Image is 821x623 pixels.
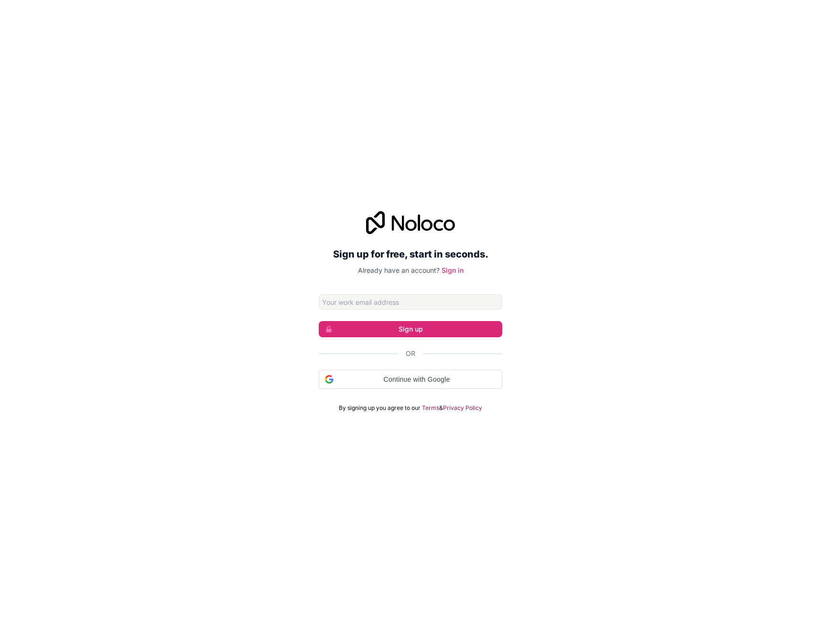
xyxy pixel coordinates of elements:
[442,266,464,274] a: Sign in
[439,404,443,412] span: &
[337,375,496,385] span: Continue with Google
[319,246,502,263] h2: Sign up for free, start in seconds.
[422,404,439,412] a: Terms
[319,294,502,310] input: Email address
[319,321,502,337] button: Sign up
[406,349,415,358] span: Or
[358,266,440,274] span: Already have an account?
[443,404,482,412] a: Privacy Policy
[319,370,502,389] div: Continue with Google
[339,404,421,412] span: By signing up you agree to our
